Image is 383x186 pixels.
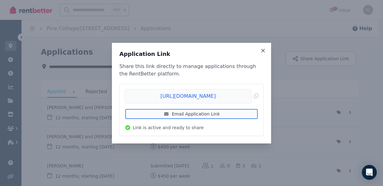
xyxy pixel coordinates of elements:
[125,108,258,120] a: Email Application Link
[362,165,377,180] div: Open Intercom Messenger
[119,50,264,58] h3: Application Link
[125,89,258,103] button: [URL][DOMAIN_NAME]
[133,125,204,131] span: Link is active and ready to share
[119,63,264,78] p: Share this link directly to manage applications through the RentBetter platform.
